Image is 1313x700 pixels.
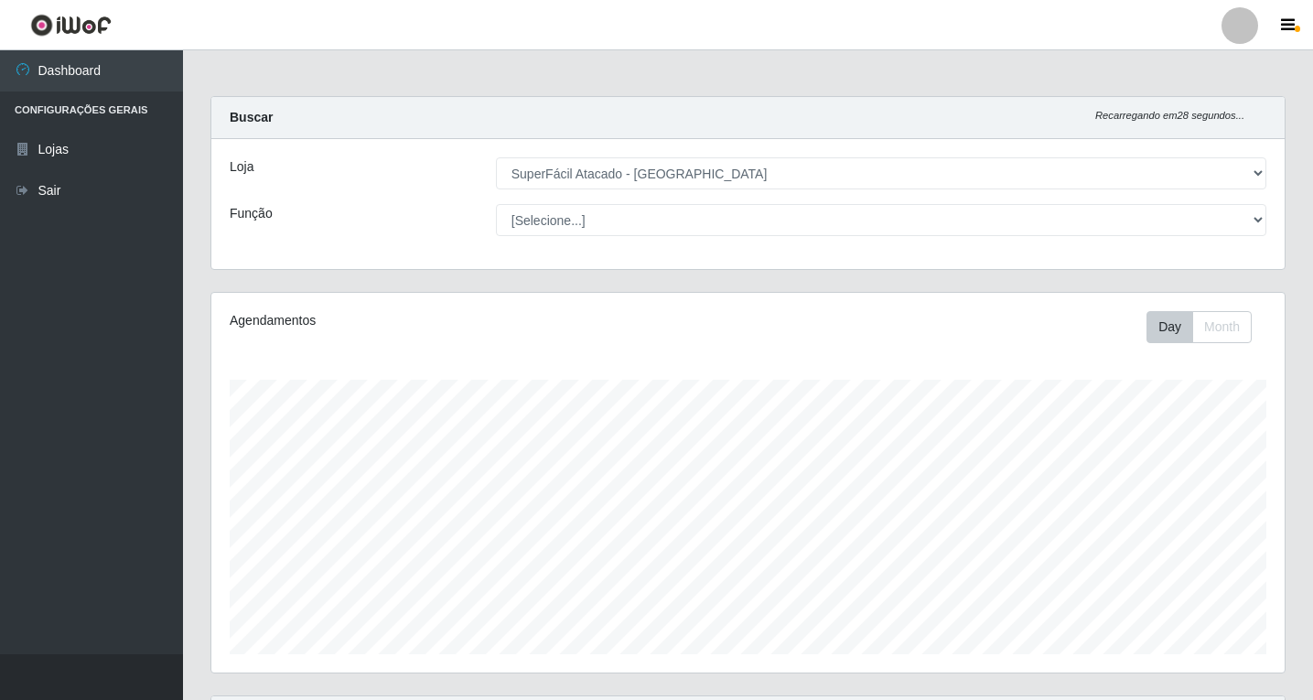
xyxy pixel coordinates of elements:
img: CoreUI Logo [30,14,112,37]
div: Toolbar with button groups [1146,311,1266,343]
div: Agendamentos [230,311,646,330]
label: Função [230,204,273,223]
label: Loja [230,157,253,177]
button: Day [1146,311,1193,343]
i: Recarregando em 28 segundos... [1095,110,1244,121]
button: Month [1192,311,1252,343]
strong: Buscar [230,110,273,124]
div: First group [1146,311,1252,343]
